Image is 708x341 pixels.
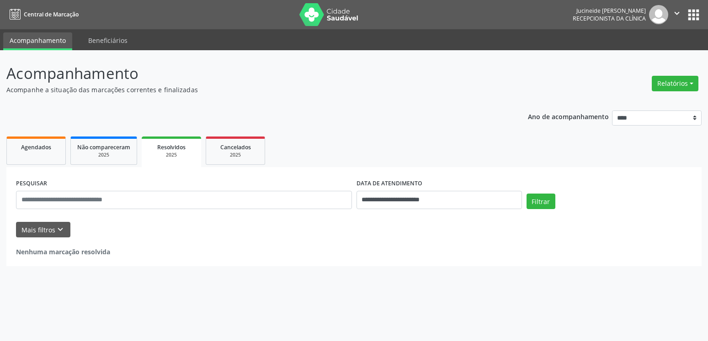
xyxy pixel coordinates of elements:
[527,194,555,209] button: Filtrar
[357,177,422,191] label: DATA DE ATENDIMENTO
[157,143,186,151] span: Resolvidos
[24,10,79,18] span: Central de Marcação
[3,32,72,50] a: Acompanhamento
[55,225,65,235] i: keyboard_arrow_down
[686,7,702,23] button: apps
[528,110,609,122] p: Ano de acompanhamento
[148,152,195,158] div: 2025
[6,62,493,85] p: Acompanhamento
[668,5,686,24] button: 
[16,247,110,256] strong: Nenhuma marcação resolvida
[649,5,668,24] img: img
[573,7,646,15] div: Jucineide [PERSON_NAME]
[213,152,258,158] div: 2025
[220,143,251,151] span: Cancelados
[672,8,682,18] i: 
[77,143,130,151] span: Não compareceram
[652,76,698,91] button: Relatórios
[16,222,70,238] button: Mais filtroskeyboard_arrow_down
[6,85,493,94] p: Acompanhe a situação das marcações correntes e finalizadas
[82,32,134,48] a: Beneficiários
[21,143,51,151] span: Agendados
[6,7,79,22] a: Central de Marcação
[16,177,47,191] label: PESQUISAR
[573,15,646,22] span: Recepcionista da clínica
[77,152,130,158] div: 2025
